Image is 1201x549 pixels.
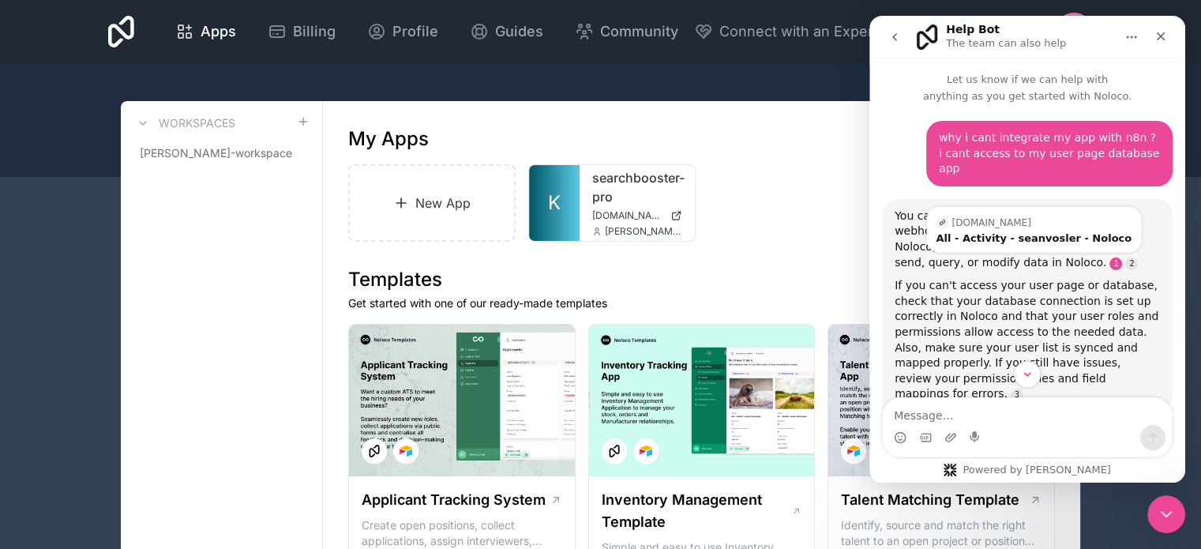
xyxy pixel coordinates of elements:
[548,190,561,216] span: K
[869,16,1185,483] iframe: Intercom live chat
[348,126,429,152] h1: My Apps
[602,489,791,533] h1: Inventory Management Template
[163,14,249,49] a: Apps
[841,489,1019,511] h1: Talent Matching Template
[600,21,678,43] span: Community
[719,21,878,43] span: Connect with an Expert
[1147,495,1185,533] iframe: Intercom live chat
[348,295,1055,311] p: Get started with one of our ready-made templates
[133,139,310,167] a: [PERSON_NAME]-workspace
[348,164,516,242] a: New App
[495,21,543,43] span: Guides
[605,225,682,238] span: [PERSON_NAME][EMAIL_ADDRESS][PERSON_NAME][DOMAIN_NAME]
[362,517,562,549] p: Create open positions, collect applications, assign interviewers, centralise candidate feedback a...
[457,14,556,49] a: Guides
[592,209,682,222] a: [DOMAIN_NAME]
[159,115,235,131] h3: Workspaces
[847,445,860,457] img: Airtable Logo
[529,165,580,241] a: K
[592,209,664,222] span: [DOMAIN_NAME]
[400,445,412,457] img: Airtable Logo
[255,14,348,49] a: Billing
[362,489,546,511] h1: Applicant Tracking System
[562,14,691,49] a: Community
[140,145,292,161] span: [PERSON_NAME]-workspace
[348,267,1055,292] h1: Templates
[133,114,235,133] a: Workspaces
[201,21,236,43] span: Apps
[694,21,878,43] button: Connect with an Expert
[392,21,438,43] span: Profile
[841,517,1041,549] p: Identify, source and match the right talent to an open project or position with our Talent Matchi...
[592,168,682,206] a: searchbooster-pro
[640,445,652,457] img: Airtable Logo
[355,14,451,49] a: Profile
[293,21,336,43] span: Billing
